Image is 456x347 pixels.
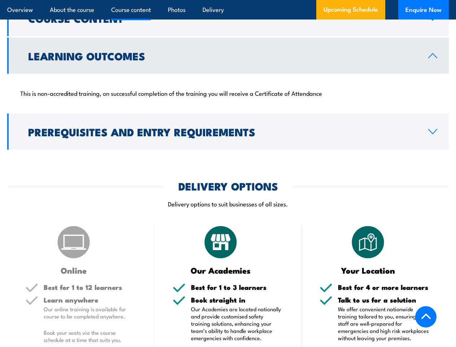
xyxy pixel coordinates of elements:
[28,51,417,60] h2: Learning Outcomes
[28,13,417,23] h2: Course Content
[338,296,431,303] h5: Talk to us for a solution
[338,305,431,342] p: We offer convenient nationwide training tailored to you, ensuring your staff are well-prepared fo...
[28,127,417,136] h2: Prerequisites and Entry Requirements
[191,305,284,342] p: Our Academies are located nationally and provide customised safety training solutions, enhancing ...
[191,296,284,303] h5: Book straight in
[338,284,431,291] h5: Best for 4 or more learners
[25,266,122,274] h3: Online
[20,89,436,97] p: This is non-accredited training, on successful completion of the training you will receive a Cert...
[44,284,136,291] h5: Best for 1 to 12 learners
[320,266,416,274] h3: Your Location
[7,113,449,150] a: Prerequisites and Entry Requirements
[7,38,449,74] a: Learning Outcomes
[173,266,269,274] h3: Our Academies
[7,200,449,208] p: Delivery options to suit businesses of all sizes.
[44,296,136,303] h5: Learn anywhere
[44,329,136,343] p: Book your seats via the course schedule at a time that suits you.
[191,284,284,291] h5: Best for 1 to 3 learners
[44,305,136,320] p: Our online training is available for course to be completed anywhere.
[178,181,278,190] h2: DELIVERY OPTIONS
